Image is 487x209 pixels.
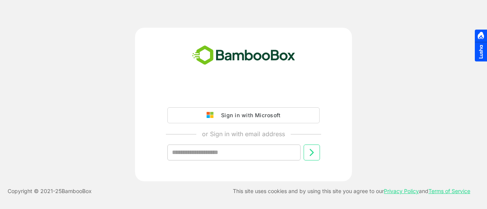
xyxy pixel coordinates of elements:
p: This site uses cookies and by using this site you agree to our and [233,187,470,196]
p: Copyright © 2021- 25 BambooBox [8,187,92,196]
img: google [207,112,217,119]
button: Sign in with Microsoft [167,107,320,123]
img: bamboobox [188,43,299,68]
div: Sign in with Microsoft [217,110,280,120]
p: or Sign in with email address [202,129,285,138]
a: Privacy Policy [384,188,419,194]
a: Terms of Service [428,188,470,194]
